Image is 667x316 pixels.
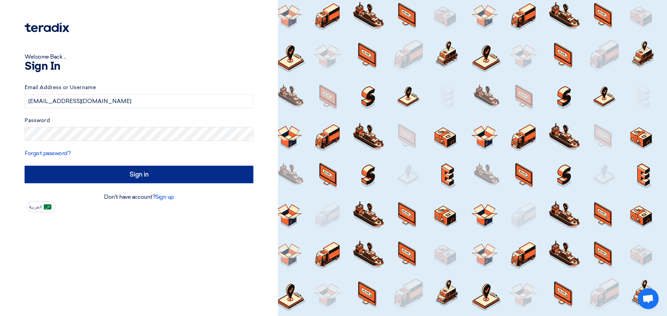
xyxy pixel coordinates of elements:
a: Sign up [155,194,174,200]
div: Don't have account? [25,193,253,201]
img: ar-AR.png [44,204,51,210]
label: Password [25,117,253,125]
h1: Sign In [25,61,253,72]
a: Forgot password? [25,150,71,156]
a: Open chat [638,288,659,309]
span: العربية [29,205,42,210]
button: العربية [27,201,55,212]
div: Welcome Back ... [25,53,253,61]
img: Teradix logo [25,23,69,32]
label: Email Address or Username [25,84,253,92]
input: Sign in [25,166,253,183]
input: Enter your business email or username [25,94,253,108]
